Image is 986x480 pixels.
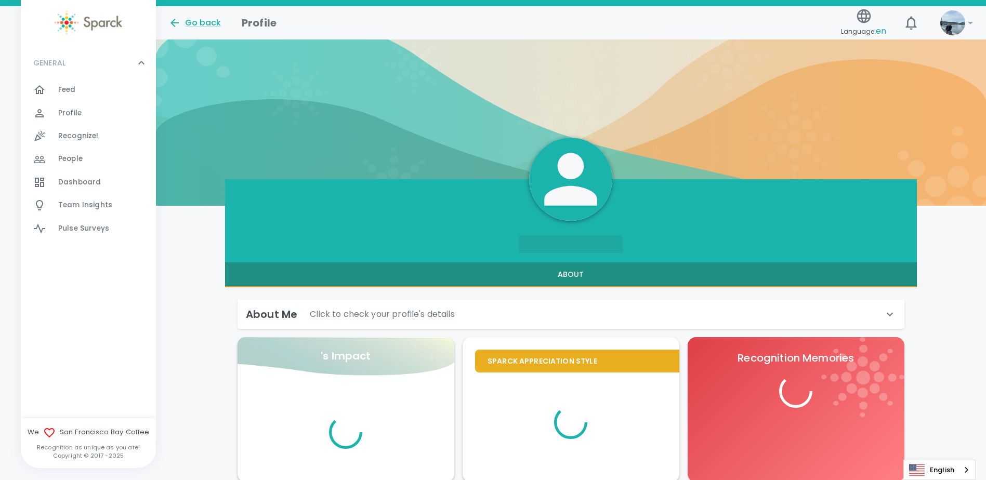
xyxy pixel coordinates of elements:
button: Language:en [837,5,890,42]
aside: Language selected: English [903,460,976,480]
a: Team Insights [21,194,156,217]
button: About [225,262,917,287]
span: Language: [841,24,886,38]
p: Recognition Memories [700,350,892,366]
a: Pulse Surveys [21,217,156,240]
a: Dashboard [21,171,156,194]
p: Copyright © 2017 - 2025 [21,451,156,460]
a: English [904,460,975,479]
h6: About Me [246,306,297,323]
p: Click to check your profile's details [310,308,455,321]
img: Picture of Anna Belle [940,10,965,35]
button: Go back [168,17,221,29]
span: Dashboard [58,177,101,188]
p: 's Impact [321,348,371,364]
span: Profile [58,108,82,118]
a: Profile [21,102,156,125]
h1: Profile [242,15,277,31]
img: Sparck logo [55,10,122,35]
img: logo [821,337,904,417]
a: Sparck logo [21,10,156,35]
span: Feed [58,85,76,95]
span: Pulse Surveys [58,223,109,234]
a: Recognize! [21,125,156,148]
p: GENERAL [33,58,65,68]
p: Sparck Appreciation Style [488,356,667,366]
span: We San Francisco Bay Coffee [21,426,156,439]
span: People [58,154,83,164]
div: About MeClick to check your profile's details [238,300,904,329]
span: Recognize! [58,131,99,141]
p: Recognition as unique as you are! [21,443,156,451]
div: full width tabs [225,262,917,287]
div: Language [903,460,976,480]
span: en [876,25,886,37]
div: GENERAL [21,78,156,244]
a: People [21,148,156,170]
div: GENERAL [21,47,156,78]
span: Team Insights [58,200,112,210]
a: Feed [21,78,156,101]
